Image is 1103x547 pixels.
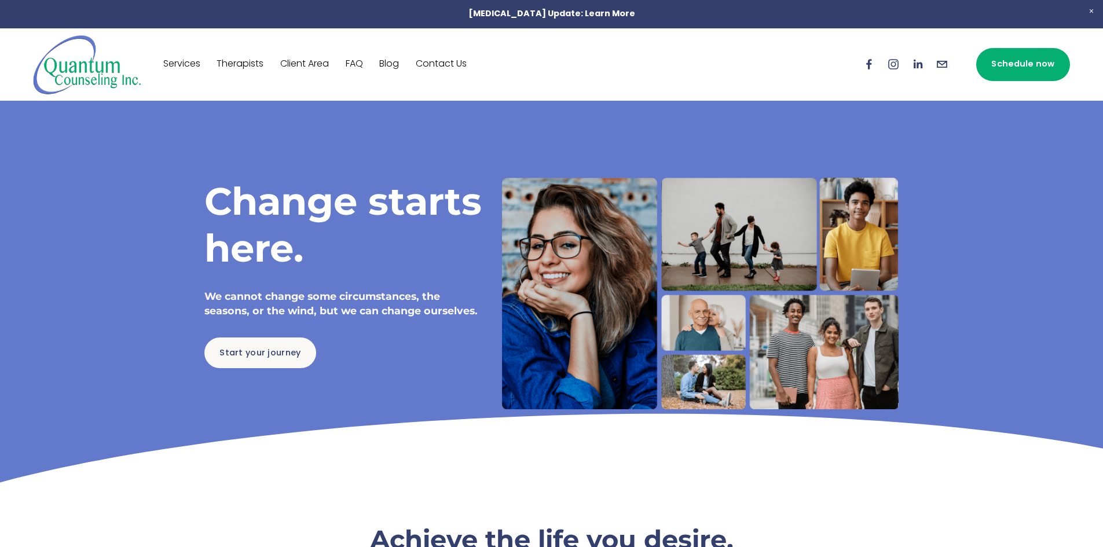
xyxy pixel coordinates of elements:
[887,58,900,71] a: Instagram
[863,58,875,71] a: Facebook
[204,337,317,368] a: Start your journey
[911,58,924,71] a: LinkedIn
[33,34,141,95] img: Quantum Counseling Inc. | Change starts here.
[204,178,482,271] h1: Change starts here.
[936,58,948,71] a: info@quantumcounselinginc.com
[976,48,1070,81] a: Schedule now
[217,55,263,74] a: Therapists
[204,289,482,318] h4: We cannot change some circumstances, the seasons, or the wind, but we can change ourselves.
[346,55,363,74] a: FAQ
[379,55,399,74] a: Blog
[163,55,200,74] a: Services
[416,55,467,74] a: Contact Us
[280,55,329,74] a: Client Area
